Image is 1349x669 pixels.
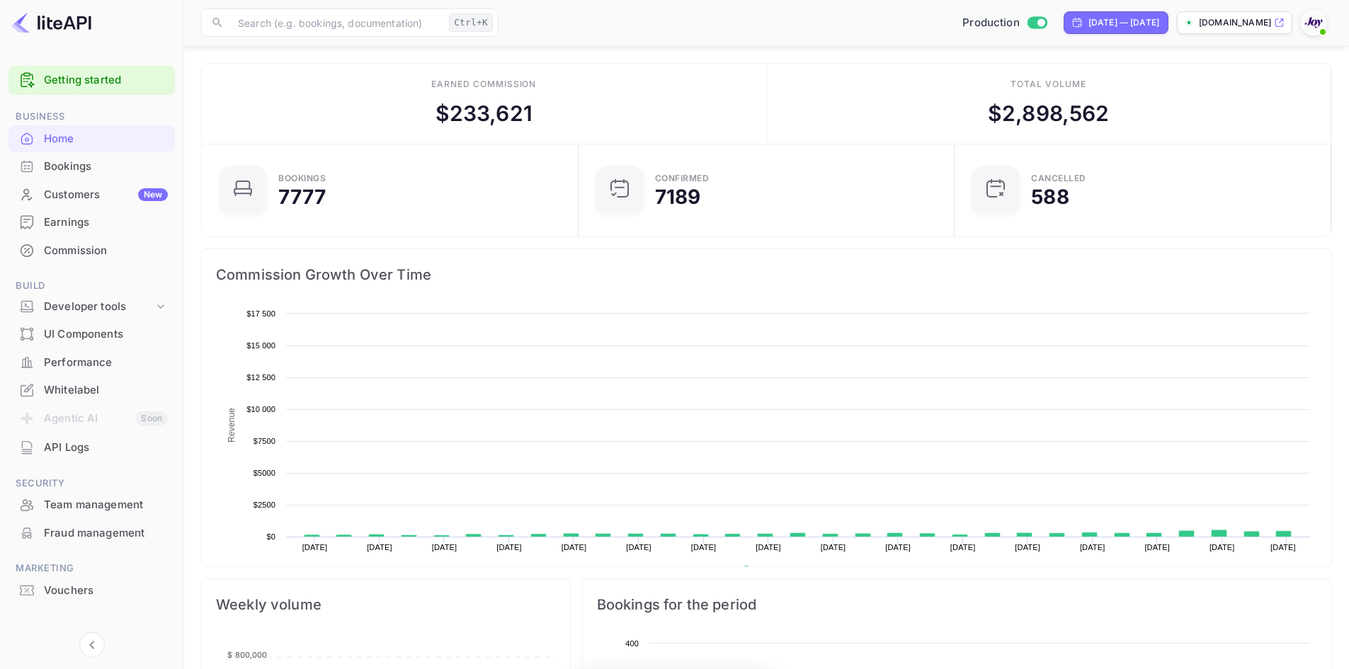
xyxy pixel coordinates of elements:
[44,72,168,88] a: Getting started
[988,98,1110,130] div: $ 2,898,562
[44,326,168,343] div: UI Components
[44,215,168,231] div: Earnings
[957,15,1052,31] div: Switch to Sandbox mode
[8,153,175,179] a: Bookings
[246,405,275,413] text: $10 000
[8,476,175,491] span: Security
[8,377,175,403] a: Whitelabel
[8,577,175,605] div: Vouchers
[254,501,275,509] text: $2500
[8,349,175,375] a: Performance
[449,13,493,32] div: Ctrl+K
[8,209,175,235] a: Earnings
[8,577,175,603] a: Vouchers
[1302,11,1325,34] img: With Joy
[278,174,326,183] div: Bookings
[79,632,105,658] button: Collapse navigation
[655,174,710,183] div: Confirmed
[44,187,168,203] div: Customers
[1031,174,1086,183] div: CANCELLED
[1080,543,1105,551] text: [DATE]
[44,299,154,315] div: Developer tools
[227,650,267,660] tspan: $ 800,000
[8,237,175,263] a: Commission
[8,491,175,519] div: Team management
[1209,543,1235,551] text: [DATE]
[1088,16,1159,29] div: [DATE] — [DATE]
[8,237,175,265] div: Commission
[8,321,175,348] div: UI Components
[8,278,175,294] span: Build
[8,66,175,95] div: Getting started
[1031,187,1069,207] div: 588
[216,263,1317,286] span: Commission Growth Over Time
[227,408,237,442] text: Revenue
[266,532,275,541] text: $0
[8,520,175,546] a: Fraud management
[562,543,587,551] text: [DATE]
[8,125,175,151] a: Home
[8,181,175,207] a: CustomersNew
[962,15,1020,31] span: Production
[216,593,556,616] span: Weekly volume
[1144,543,1170,551] text: [DATE]
[44,497,168,513] div: Team management
[8,491,175,518] a: Team management
[367,543,392,551] text: [DATE]
[229,8,443,37] input: Search (e.g. bookings, documentation)
[44,131,168,147] div: Home
[597,593,1317,616] span: Bookings for the period
[1015,543,1040,551] text: [DATE]
[1011,78,1086,91] div: Total volume
[8,109,175,125] span: Business
[44,243,168,259] div: Commission
[44,159,168,175] div: Bookings
[138,188,168,201] div: New
[756,543,781,551] text: [DATE]
[8,153,175,181] div: Bookings
[691,543,717,551] text: [DATE]
[8,520,175,547] div: Fraud management
[246,341,275,350] text: $15 000
[8,377,175,404] div: Whitelabel
[8,181,175,209] div: CustomersNew
[8,434,175,462] div: API Logs
[278,187,326,207] div: 7777
[302,543,328,551] text: [DATE]
[432,543,457,551] text: [DATE]
[8,295,175,319] div: Developer tools
[246,373,275,382] text: $12 500
[246,309,275,318] text: $17 500
[44,583,168,599] div: Vouchers
[8,125,175,153] div: Home
[625,639,639,648] text: 400
[626,543,651,551] text: [DATE]
[44,525,168,542] div: Fraud management
[655,187,701,207] div: 7189
[44,382,168,399] div: Whitelabel
[431,78,536,91] div: Earned commission
[950,543,976,551] text: [DATE]
[8,209,175,236] div: Earnings
[8,561,175,576] span: Marketing
[254,469,275,477] text: $5000
[756,566,792,576] text: Revenue
[436,98,533,130] div: $ 233,621
[8,349,175,377] div: Performance
[44,355,168,371] div: Performance
[885,543,911,551] text: [DATE]
[254,437,275,445] text: $7500
[1199,16,1271,29] p: [DOMAIN_NAME]
[821,543,846,551] text: [DATE]
[1270,543,1296,551] text: [DATE]
[44,440,168,456] div: API Logs
[496,543,522,551] text: [DATE]
[11,11,91,34] img: LiteAPI logo
[1064,11,1168,34] div: Click to change the date range period
[8,434,175,460] a: API Logs
[8,321,175,347] a: UI Components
